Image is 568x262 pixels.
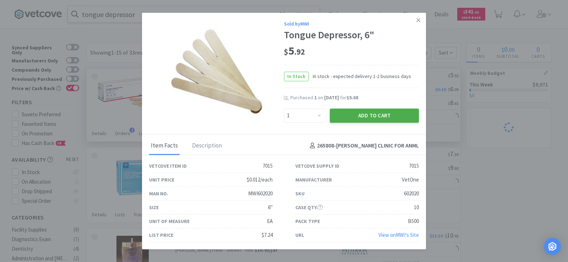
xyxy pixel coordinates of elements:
[295,217,320,225] div: Pack Type
[414,203,419,212] div: 10
[346,94,358,101] span: $5.68
[247,175,273,184] div: $0.012/each
[544,238,561,255] div: Open Intercom Messenger
[190,137,224,155] div: Description
[268,203,273,212] div: 6"
[170,25,263,117] img: d3b6782dc12e4ef895d7426775f4374e_7015.png
[149,231,173,239] div: List Price
[149,204,159,211] div: Size
[295,176,332,184] div: Manufacturer
[248,189,273,198] div: MWI602020
[267,217,273,225] div: EA
[314,94,317,101] span: 1
[284,20,419,28] div: Sold by MWI
[295,231,304,239] div: URL
[149,176,174,184] div: Unit Price
[284,29,419,41] div: Tongue Depressor, 6"
[262,231,273,239] div: $7.24
[330,108,419,123] button: Add to Cart
[149,137,180,155] div: Item Facts
[324,94,339,101] span: [DATE]
[149,162,187,170] div: Vetcove Item ID
[308,73,411,80] span: In stock - expected delivery 1-2 business days
[263,162,273,170] div: 7015
[294,47,305,57] span: . 92
[404,189,419,198] div: 602020
[295,190,305,197] div: SKU
[408,217,419,225] div: B500
[307,141,419,151] h4: 265808 - [PERSON_NAME] CLINIC FOR ANML
[295,162,339,170] div: Vetcove Supply ID
[378,232,419,238] a: View onMWI's Site
[284,44,305,58] span: 5
[290,94,419,101] div: Purchased on for
[284,47,288,57] span: $
[295,204,323,211] div: Case Qty.
[149,217,190,225] div: Unit of Measure
[149,190,168,197] div: Man No.
[402,175,419,184] div: VetOne
[284,72,308,81] span: In Stock
[409,162,419,170] div: 7015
